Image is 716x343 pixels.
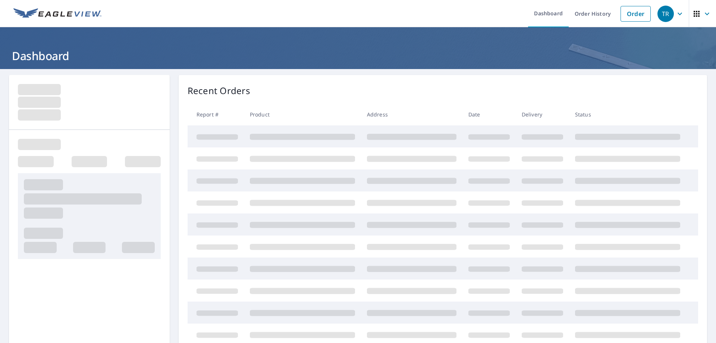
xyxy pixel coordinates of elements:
h1: Dashboard [9,48,707,63]
img: EV Logo [13,8,101,19]
p: Recent Orders [188,84,250,97]
a: Order [621,6,651,22]
th: Product [244,103,361,125]
th: Delivery [516,103,569,125]
th: Status [569,103,686,125]
th: Date [462,103,516,125]
th: Report # [188,103,244,125]
th: Address [361,103,462,125]
div: TR [657,6,674,22]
